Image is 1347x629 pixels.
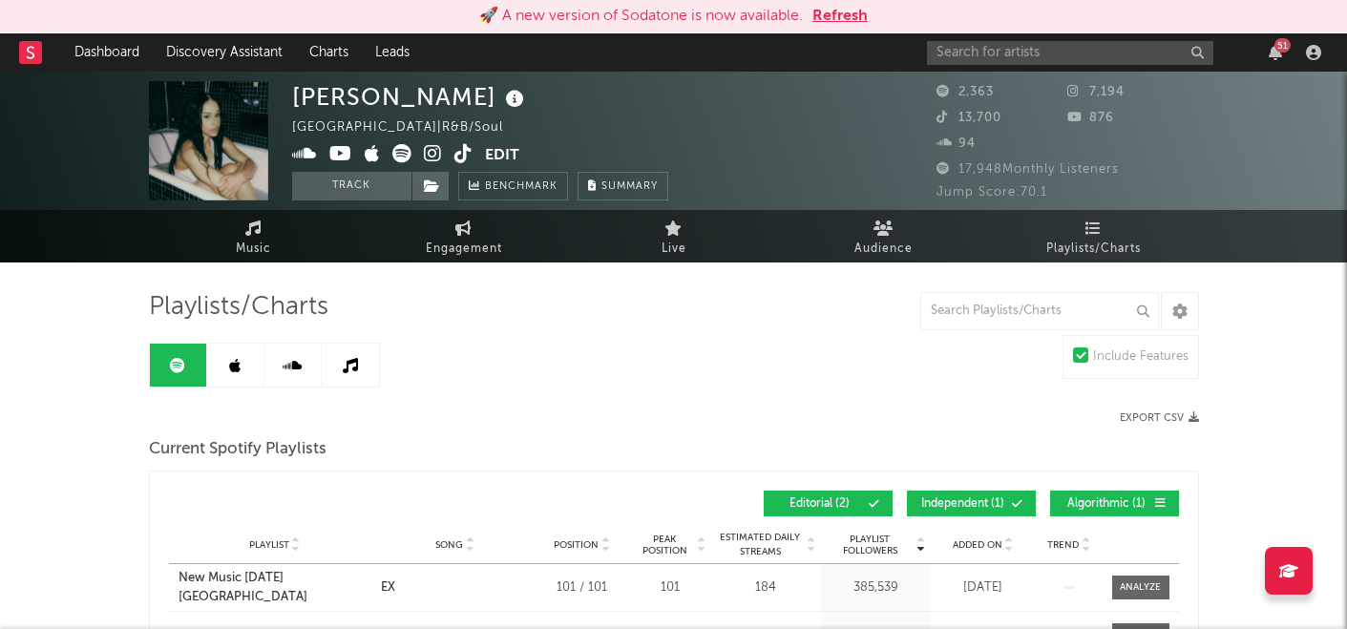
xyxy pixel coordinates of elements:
[764,491,893,516] button: Editorial(2)
[1047,539,1079,551] span: Trend
[1050,491,1179,516] button: Algorithmic(1)
[236,238,271,261] span: Music
[458,172,568,200] a: Benchmark
[937,137,976,150] span: 94
[292,81,529,113] div: [PERSON_NAME]
[937,112,1001,124] span: 13,700
[937,186,1047,199] span: Jump Score: 70.1
[854,238,913,261] span: Audience
[554,539,599,551] span: Position
[937,163,1119,176] span: 17,948 Monthly Listeners
[539,578,625,598] div: 101 / 101
[601,181,658,192] span: Summary
[1269,45,1282,60] button: 51
[153,33,296,72] a: Discovery Assistant
[359,210,569,262] a: Engagement
[919,498,1007,510] span: Independent ( 1 )
[907,491,1036,516] button: Independent(1)
[1067,112,1114,124] span: 876
[936,578,1031,598] div: [DATE]
[920,292,1159,330] input: Search Playlists/Charts
[426,238,502,261] span: Engagement
[826,578,926,598] div: 385,539
[776,498,864,510] span: Editorial ( 2 )
[812,5,868,28] button: Refresh
[1046,238,1141,261] span: Playlists/Charts
[296,33,362,72] a: Charts
[479,5,803,28] div: 🚀 A new version of Sodatone is now available.
[381,578,395,598] div: EX
[435,539,463,551] span: Song
[927,41,1213,65] input: Search for artists
[149,296,328,319] span: Playlists/Charts
[485,144,519,168] button: Edit
[149,438,326,461] span: Current Spotify Playlists
[716,578,816,598] div: 184
[635,578,706,598] div: 101
[779,210,989,262] a: Audience
[1063,498,1150,510] span: Algorithmic ( 1 )
[635,534,695,556] span: Peak Position
[953,539,1002,551] span: Added On
[937,86,994,98] span: 2,363
[1274,38,1291,52] div: 51
[485,176,558,199] span: Benchmark
[179,569,371,606] a: New Music [DATE] [GEOGRAPHIC_DATA]
[292,116,525,139] div: [GEOGRAPHIC_DATA] | R&B/Soul
[292,172,411,200] button: Track
[1093,346,1189,368] div: Include Features
[578,172,668,200] button: Summary
[716,531,805,559] span: Estimated Daily Streams
[826,534,915,556] span: Playlist Followers
[1120,412,1199,424] button: Export CSV
[61,33,153,72] a: Dashboard
[249,539,289,551] span: Playlist
[1067,86,1125,98] span: 7,194
[989,210,1199,262] a: Playlists/Charts
[569,210,779,262] a: Live
[362,33,423,72] a: Leads
[149,210,359,262] a: Music
[662,238,686,261] span: Live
